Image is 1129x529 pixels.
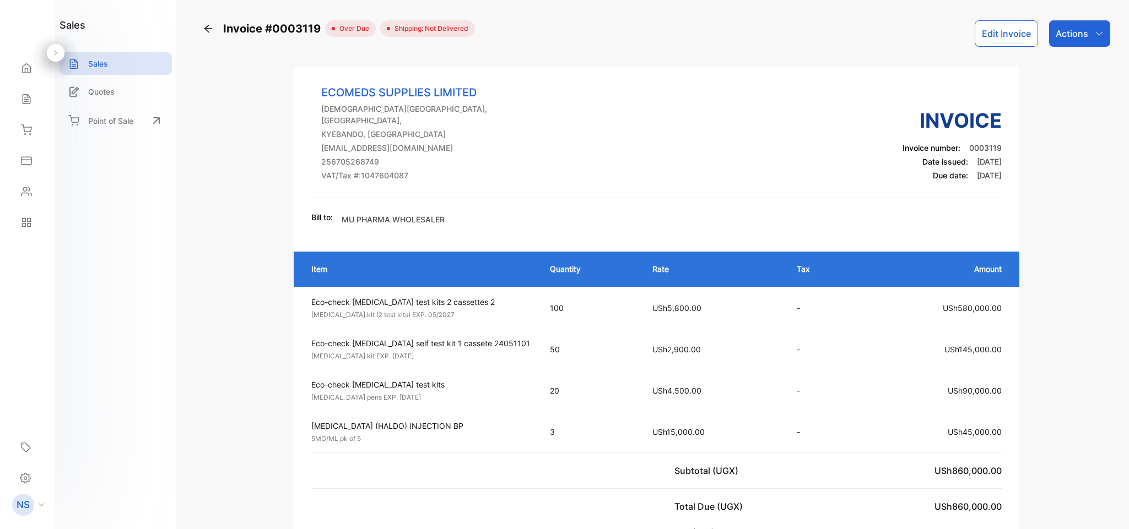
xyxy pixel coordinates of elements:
a: Quotes [60,80,172,103]
p: Tax [797,263,843,275]
span: USh45,000.00 [948,427,1002,437]
p: Eco-check [MEDICAL_DATA] self test kit 1 cassete 24051101 [311,337,530,349]
p: - [797,426,843,438]
span: Invoice #0003119 [223,20,325,37]
p: NS [17,498,30,512]
p: [EMAIL_ADDRESS][DOMAIN_NAME] [321,142,533,154]
span: USh15,000.00 [652,427,705,437]
p: 5MG/ML pk of 5 [311,434,530,444]
span: USh2,900.00 [652,345,701,354]
span: USh580,000.00 [943,303,1002,313]
span: Date issued: [922,157,968,166]
p: - [797,385,843,396]
span: [DATE] [977,171,1002,180]
h3: Invoice [903,106,1002,135]
a: Point of Sale [60,108,172,133]
p: Rate [652,263,775,275]
p: KYEBANDO, [GEOGRAPHIC_DATA] [321,128,533,140]
p: Quotes [88,86,115,97]
button: Actions [1049,20,1110,47]
p: 3 [550,426,630,438]
a: Sales [60,52,172,75]
p: Quantity [550,263,630,275]
p: [MEDICAL_DATA] kit (2 test kits) EXP. 05/2027 [311,310,530,320]
p: [DEMOGRAPHIC_DATA][GEOGRAPHIC_DATA], [GEOGRAPHIC_DATA], [321,103,533,126]
p: Eco-check [MEDICAL_DATA] test kits [311,379,530,390]
span: Shipping: Not Delivered [390,24,468,34]
p: Subtotal (UGX) [674,464,743,477]
span: USh5,800.00 [652,303,701,313]
p: - [797,343,843,355]
p: Actions [1056,27,1088,40]
p: [MEDICAL_DATA] kit EXP. [DATE] [311,351,530,361]
p: 50 [550,343,630,355]
p: Bill to: [311,211,333,223]
p: Total Due (UGX) [674,500,747,513]
span: [DATE] [977,157,1002,166]
p: 20 [550,385,630,396]
span: USh860,000.00 [934,501,1002,512]
p: Sales [88,58,108,69]
span: over due [335,24,369,34]
span: USh4,500.00 [652,386,701,395]
p: 100 [550,302,630,314]
p: Point of Sale [88,115,133,127]
iframe: LiveChat chat widget [1083,483,1129,529]
p: [MEDICAL_DATA] pens EXP. [DATE] [311,392,530,402]
p: Eco-check [MEDICAL_DATA] test kits 2 cassettes 2 [311,296,530,308]
button: Edit Invoice [975,20,1038,47]
p: - [797,302,843,314]
span: USh90,000.00 [948,386,1002,395]
p: Amount [865,263,1002,275]
span: 0003119 [969,143,1002,152]
img: logo [19,14,36,31]
p: MU PHARMA WHOLESALER [342,214,445,225]
p: ECOMEDS SUPPLIES LIMITED [321,84,533,101]
h1: sales [60,18,85,32]
p: Item [311,263,528,275]
p: VAT/Tax #: 1047604087 [321,170,533,181]
p: [MEDICAL_DATA] (HALDO) INJECTION BP [311,420,530,432]
span: Due date: [933,171,968,180]
span: Invoice number: [903,143,960,152]
span: USh860,000.00 [934,465,1002,476]
span: USh145,000.00 [944,345,1002,354]
p: 256705268749 [321,156,533,167]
